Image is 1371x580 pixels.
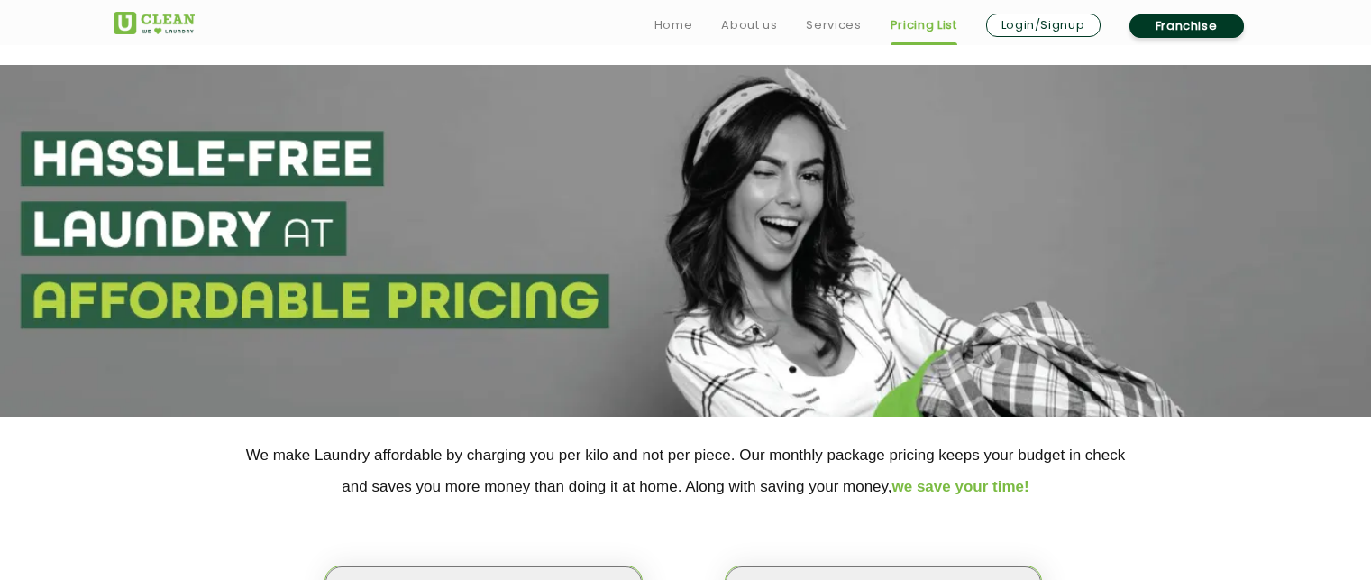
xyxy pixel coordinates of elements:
[721,14,777,36] a: About us
[1129,14,1244,38] a: Franchise
[114,439,1258,502] p: We make Laundry affordable by charging you per kilo and not per piece. Our monthly package pricin...
[114,12,195,34] img: UClean Laundry and Dry Cleaning
[806,14,861,36] a: Services
[654,14,693,36] a: Home
[892,478,1029,495] span: we save your time!
[891,14,957,36] a: Pricing List
[986,14,1101,37] a: Login/Signup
